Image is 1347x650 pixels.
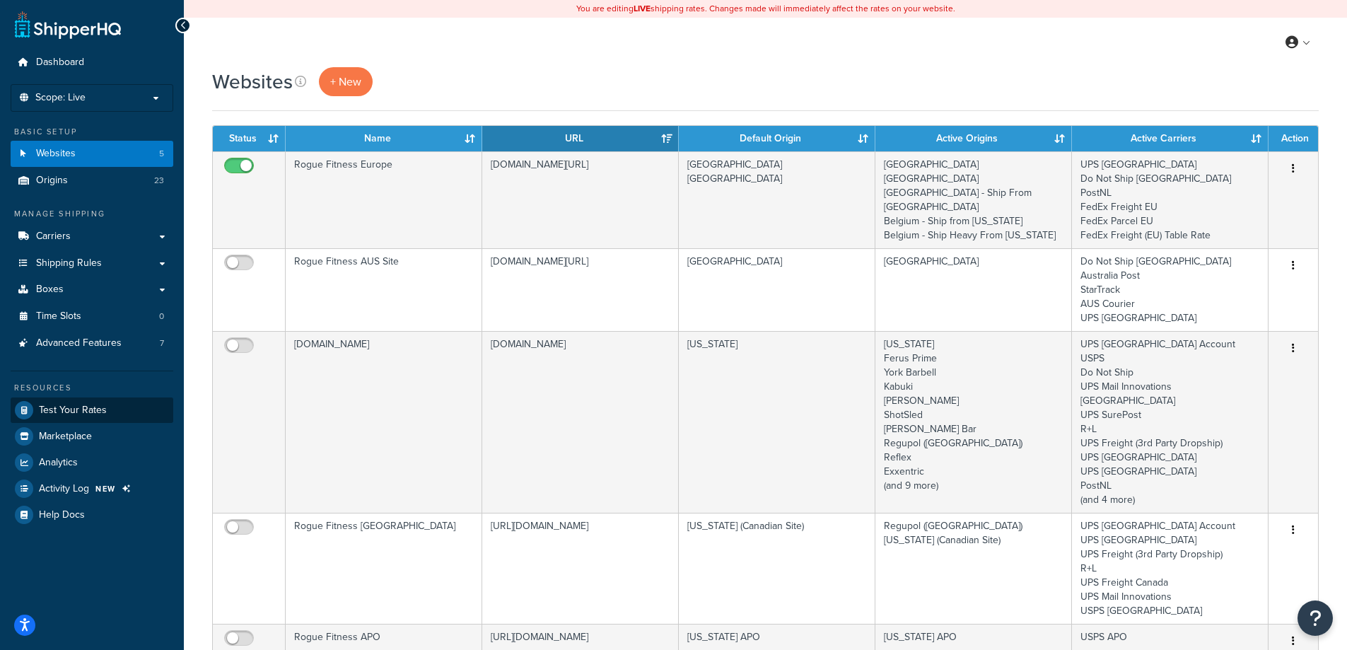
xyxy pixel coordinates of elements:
a: Test Your Rates [11,397,173,423]
th: Active Carriers: activate to sort column ascending [1072,126,1269,151]
td: UPS [GEOGRAPHIC_DATA] Account UPS [GEOGRAPHIC_DATA] UPS Freight (3rd Party Dropship) R+L UPS Frei... [1072,513,1269,624]
th: Default Origin: activate to sort column ascending [679,126,875,151]
a: Activity Log NEW [11,476,173,501]
a: Carriers [11,224,173,250]
span: Advanced Features [36,337,122,349]
a: Help Docs [11,502,173,528]
td: [US_STATE] (Canadian Site) [679,513,875,624]
span: NEW [95,483,116,494]
li: Websites [11,141,173,167]
td: [DOMAIN_NAME] [482,331,679,513]
li: Time Slots [11,303,173,330]
td: [GEOGRAPHIC_DATA] [GEOGRAPHIC_DATA] [679,151,875,248]
th: Action [1269,126,1318,151]
h1: Websites [212,68,293,95]
a: Origins 23 [11,168,173,194]
td: [URL][DOMAIN_NAME] [482,513,679,624]
span: 5 [159,148,164,160]
span: Boxes [36,284,64,296]
div: Basic Setup [11,126,173,138]
th: Status: activate to sort column ascending [213,126,286,151]
a: Shipping Rules [11,250,173,277]
th: URL: activate to sort column ascending [482,126,679,151]
td: Regupol ([GEOGRAPHIC_DATA]) [US_STATE] (Canadian Site) [875,513,1072,624]
span: Carriers [36,231,71,243]
td: [GEOGRAPHIC_DATA] [875,248,1072,331]
a: Marketplace [11,424,173,449]
span: Test Your Rates [39,405,107,417]
span: 0 [159,311,164,323]
li: Activity Log [11,476,173,501]
span: Help Docs [39,509,85,521]
td: Rogue Fitness AUS Site [286,248,482,331]
td: UPS [GEOGRAPHIC_DATA] Do Not Ship [GEOGRAPHIC_DATA] PostNL FedEx Freight EU FedEx Parcel EU FedEx... [1072,151,1269,248]
td: [GEOGRAPHIC_DATA] [679,248,875,331]
span: Analytics [39,457,78,469]
a: Dashboard [11,50,173,76]
td: [US_STATE] Ferus Prime York Barbell Kabuki [PERSON_NAME] ShotSled [PERSON_NAME] Bar Regupol ([GEO... [875,331,1072,513]
td: [DOMAIN_NAME][URL] [482,248,679,331]
td: Rogue Fitness Europe [286,151,482,248]
b: LIVE [634,2,651,15]
td: [US_STATE] [679,331,875,513]
span: Shipping Rules [36,257,102,269]
span: Scope: Live [35,92,86,104]
a: Boxes [11,277,173,303]
td: Rogue Fitness [GEOGRAPHIC_DATA] [286,513,482,624]
span: Websites [36,148,76,160]
div: Manage Shipping [11,208,173,220]
span: Activity Log [39,483,89,495]
span: 23 [154,175,164,187]
li: Origins [11,168,173,194]
td: [DOMAIN_NAME] [286,331,482,513]
div: Resources [11,382,173,394]
td: Do Not Ship [GEOGRAPHIC_DATA] Australia Post StarTrack AUS Courier UPS [GEOGRAPHIC_DATA] [1072,248,1269,331]
th: Active Origins: activate to sort column ascending [875,126,1072,151]
span: + New [330,74,361,90]
li: Advanced Features [11,330,173,356]
a: ShipperHQ Home [15,11,121,39]
a: Advanced Features 7 [11,330,173,356]
span: Time Slots [36,311,81,323]
span: 7 [160,337,164,349]
a: Time Slots 0 [11,303,173,330]
th: Name: activate to sort column ascending [286,126,482,151]
span: Marketplace [39,431,92,443]
td: [GEOGRAPHIC_DATA] [GEOGRAPHIC_DATA] [GEOGRAPHIC_DATA] - Ship From [GEOGRAPHIC_DATA] Belgium - Shi... [875,151,1072,248]
a: Analytics [11,450,173,475]
a: + New [319,67,373,96]
a: Websites 5 [11,141,173,167]
span: Origins [36,175,68,187]
td: UPS [GEOGRAPHIC_DATA] Account USPS Do Not Ship UPS Mail Innovations [GEOGRAPHIC_DATA] UPS SurePos... [1072,331,1269,513]
span: Dashboard [36,57,84,69]
td: [DOMAIN_NAME][URL] [482,151,679,248]
button: Open Resource Center [1298,600,1333,636]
